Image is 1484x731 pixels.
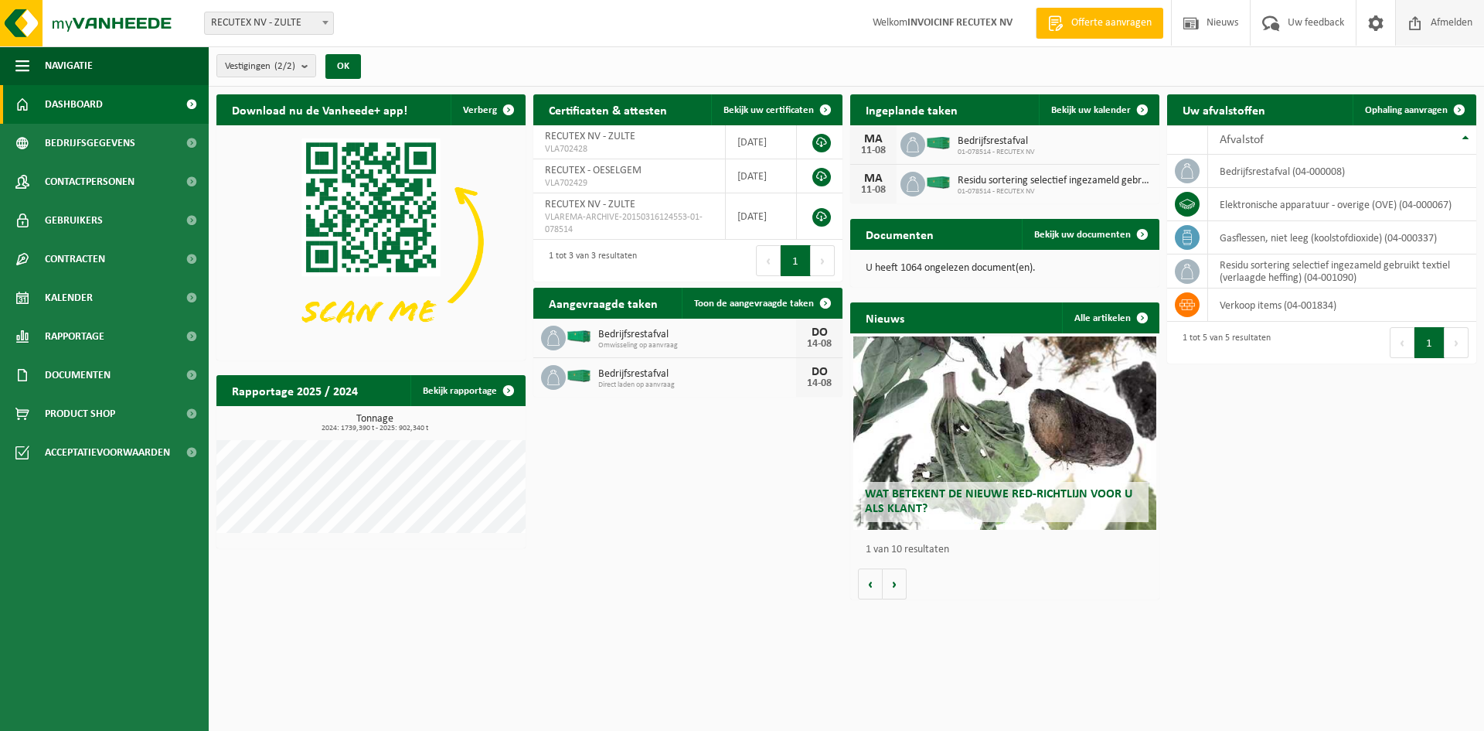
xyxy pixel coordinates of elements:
[1414,327,1445,358] button: 1
[274,61,295,71] count: (2/2)
[958,148,1035,157] span: 01-078514 - RECUTEX NV
[726,159,797,193] td: [DATE]
[804,366,835,378] div: DO
[883,569,907,599] button: Volgende
[858,569,883,599] button: Vorige
[598,341,796,350] span: Omwisseling op aanvraag
[45,356,111,395] span: Documenten
[858,185,889,196] div: 11-08
[205,12,333,34] span: RECUTEX NV - ZULTE
[858,133,889,145] div: MA
[566,330,592,343] img: HK-XR-30-GN-00
[545,211,713,236] span: VLAREMA-ARCHIVE-20150316124553-01-078514
[463,105,497,115] span: Verberg
[225,55,295,78] span: Vestigingen
[566,369,592,383] img: HK-XC-40-GN-00
[858,145,889,156] div: 11-08
[45,162,134,201] span: Contactpersonen
[682,288,841,319] a: Toon de aangevraagde taken
[598,368,796,381] span: Bedrijfsrestafval
[451,94,524,125] button: Verberg
[726,193,797,240] td: [DATE]
[958,187,1152,196] span: 01-078514 - RECUTEX NV
[1220,134,1264,146] span: Afvalstof
[1022,219,1158,250] a: Bekijk uw documenten
[925,176,951,190] img: HK-XC-40-GN-00
[1039,94,1158,125] a: Bekijk uw kalender
[1051,105,1131,115] span: Bekijk uw kalender
[694,299,814,309] span: Toon de aangevraagde taken
[1062,302,1158,333] a: Alle artikelen
[45,278,93,317] span: Kalender
[533,288,673,318] h2: Aangevraagde taken
[811,245,835,276] button: Next
[45,317,104,356] span: Rapportage
[545,143,713,155] span: VLA702428
[865,488,1132,515] span: Wat betekent de nieuwe RED-richtlijn voor u als klant?
[216,375,373,405] h2: Rapportage 2025 / 2024
[598,329,796,341] span: Bedrijfsrestafval
[45,240,105,278] span: Contracten
[1034,230,1131,240] span: Bekijk uw documenten
[545,165,642,176] span: RECUTEX - OESELGEM
[224,414,526,432] h3: Tonnage
[858,173,889,185] div: MA
[1036,8,1163,39] a: Offerte aanvragen
[958,175,1152,187] span: Residu sortering selectief ingezameld gebruikt textiel (verlaagde heffing)
[850,219,949,249] h2: Documenten
[325,54,361,79] button: OK
[1208,254,1476,289] td: residu sortering selectief ingezameld gebruikt textiel (verlaagde heffing) (04-001090)
[1353,94,1475,125] a: Ophaling aanvragen
[804,378,835,389] div: 14-08
[726,125,797,159] td: [DATE]
[1175,326,1271,360] div: 1 tot 5 van 5 resultaten
[866,545,1152,555] p: 1 van 10 resultaten
[1208,155,1476,188] td: bedrijfsrestafval (04-000008)
[204,12,334,35] span: RECUTEX NV - ZULTE
[545,199,635,210] span: RECUTEX NV - ZULTE
[907,17,1013,29] strong: INVOICINF RECUTEX NV
[1208,221,1476,254] td: gasflessen, niet leeg (koolstofdioxide) (04-000337)
[216,54,316,77] button: Vestigingen(2/2)
[545,131,635,142] span: RECUTEX NV - ZULTE
[45,124,135,162] span: Bedrijfsgegevens
[804,326,835,339] div: DO
[1365,105,1448,115] span: Ophaling aanvragen
[45,85,103,124] span: Dashboard
[224,425,526,432] span: 2024: 1739,390 t - 2025: 902,340 t
[1445,327,1469,358] button: Next
[45,395,115,433] span: Product Shop
[1167,94,1281,125] h2: Uw afvalstoffen
[1208,289,1476,322] td: verkoop items (04-001834)
[850,94,973,125] h2: Ingeplande taken
[850,302,920,333] h2: Nieuws
[723,105,814,115] span: Bekijk uw certificaten
[216,125,526,357] img: Download de VHEPlus App
[925,136,951,150] img: HK-XC-40-GN-00
[545,177,713,190] span: VLA702429
[1067,15,1156,31] span: Offerte aanvragen
[958,135,1035,148] span: Bedrijfsrestafval
[45,201,103,240] span: Gebruikers
[804,339,835,350] div: 14-08
[533,94,682,125] h2: Certificaten & attesten
[541,244,637,278] div: 1 tot 3 van 3 resultaten
[45,433,170,472] span: Acceptatievoorwaarden
[756,245,781,276] button: Previous
[216,94,423,125] h2: Download nu de Vanheede+ app!
[853,336,1156,530] a: Wat betekent de nieuwe RED-richtlijn voor u als klant?
[45,46,93,85] span: Navigatie
[781,245,811,276] button: 1
[1390,327,1414,358] button: Previous
[866,263,1144,274] p: U heeft 1064 ongelezen document(en).
[598,381,796,390] span: Direct laden op aanvraag
[711,94,841,125] a: Bekijk uw certificaten
[1208,188,1476,221] td: elektronische apparatuur - overige (OVE) (04-000067)
[410,375,524,406] a: Bekijk rapportage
